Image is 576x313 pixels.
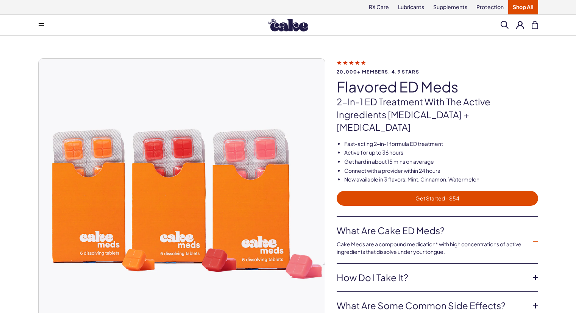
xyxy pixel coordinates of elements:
[337,69,538,74] span: 20,000+ members, 4.9 stars
[344,140,538,148] li: Fast-acting 2-in-1 formula ED treatment
[337,79,538,95] h1: Flavored ED Meds
[344,149,538,156] li: Active for up to 36 hours
[344,158,538,166] li: Get hard in about 15 mins on average
[337,299,526,312] a: What are some common side effects?
[344,176,538,183] li: Now available in 3 flavors: Mint, Cinnamon, Watermelon
[337,237,526,255] div: Cake Meds are a compound medication* with high concentrations of active ingredients that dissolve...
[341,194,534,203] span: Get Started - $54
[268,19,308,31] img: Hello Cake
[337,95,538,134] p: 2-in-1 ED treatment with the active ingredients [MEDICAL_DATA] + [MEDICAL_DATA]
[344,167,538,175] li: Connect with a provider within 24 hours
[337,224,526,237] a: What are Cake ED Meds?
[337,271,526,284] a: How do I take it?
[337,59,538,74] a: 20,000+ members, 4.9 stars
[337,191,538,206] a: Get Started - $54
